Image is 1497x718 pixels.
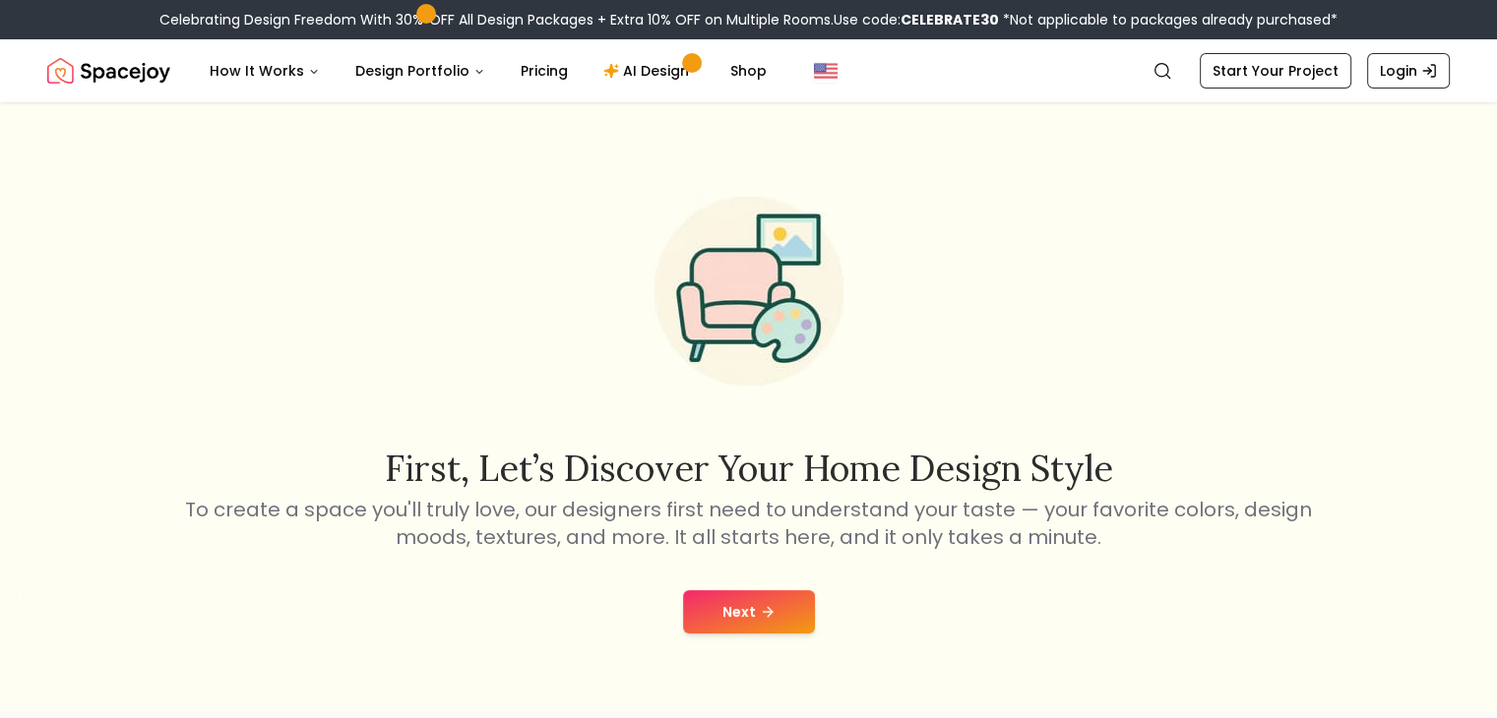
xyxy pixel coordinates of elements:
[1200,53,1351,89] a: Start Your Project
[999,10,1338,30] span: *Not applicable to packages already purchased*
[47,39,1450,102] nav: Global
[159,10,1338,30] div: Celebrating Design Freedom With 30% OFF All Design Packages + Extra 10% OFF on Multiple Rooms.
[182,496,1316,551] p: To create a space you'll truly love, our designers first need to understand your taste — your fav...
[194,51,782,90] nav: Main
[47,51,170,90] a: Spacejoy
[623,165,875,417] img: Start Style Quiz Illustration
[505,51,584,90] a: Pricing
[901,10,999,30] b: CELEBRATE30
[194,51,336,90] button: How It Works
[182,449,1316,488] h2: First, let’s discover your home design style
[47,51,170,90] img: Spacejoy Logo
[814,59,838,83] img: United States
[1367,53,1450,89] a: Login
[340,51,501,90] button: Design Portfolio
[715,51,782,90] a: Shop
[588,51,711,90] a: AI Design
[683,590,815,633] button: Next
[834,10,999,30] span: Use code:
